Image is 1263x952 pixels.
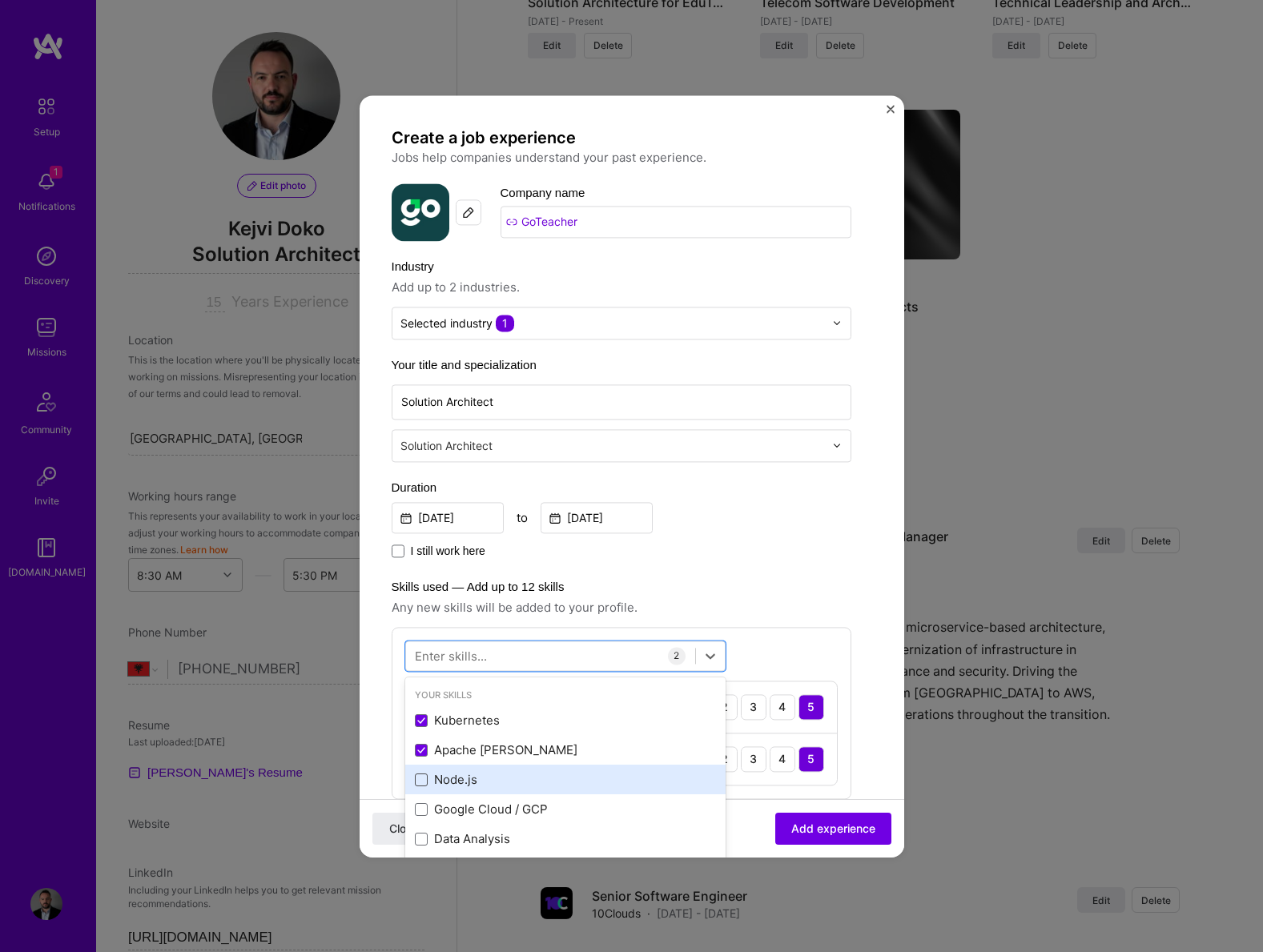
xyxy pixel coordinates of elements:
[392,257,851,276] label: Industry
[496,315,514,331] span: 1
[798,694,824,720] div: 5
[456,199,481,225] div: Edit
[791,820,875,836] span: Add experience
[770,746,795,772] div: 4
[392,598,851,617] span: Any new skills will be added to your profile.
[392,148,851,167] p: Jobs help companies understand your past experience.
[392,183,449,241] img: Company logo
[392,502,504,533] input: Date
[392,384,851,420] input: Role name
[411,543,485,559] span: I still work here
[392,127,851,148] h4: Create a job experience
[392,278,851,297] span: Add up to 2 industries.
[405,687,726,704] div: Your Skills
[415,713,716,729] div: Kubernetes
[415,801,716,818] div: Google Cloud / GCP
[415,647,487,664] div: Enter skills...
[392,577,851,597] label: Skills used — Add up to 12 skills
[400,315,514,331] div: Selected industry
[372,812,436,844] button: Close
[887,105,895,122] button: Close
[415,772,716,789] div: Node.js
[741,746,766,772] div: 3
[501,186,585,199] label: Company name
[389,820,419,836] span: Close
[668,647,686,665] div: 2
[517,509,528,526] div: to
[770,694,795,720] div: 4
[415,742,716,759] div: Apache [PERSON_NAME]
[832,440,842,450] img: drop icon
[798,746,824,772] div: 5
[392,355,851,375] label: Your title and specialization
[541,502,653,533] input: Date
[462,206,475,219] img: Edit
[501,206,851,238] input: Search for a company...
[392,478,851,497] label: Duration
[832,318,842,327] img: drop icon
[415,831,716,848] div: Data Analysis
[775,812,891,844] button: Add experience
[741,694,766,720] div: 3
